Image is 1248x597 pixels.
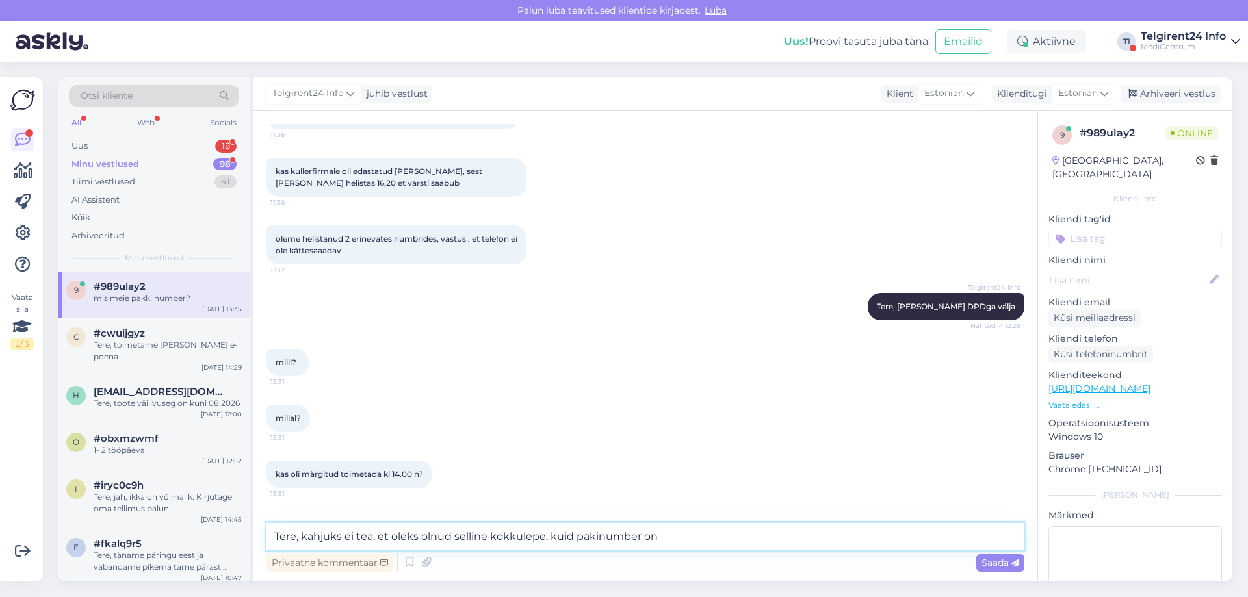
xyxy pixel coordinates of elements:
button: Emailid [935,29,991,54]
div: Klienditugi [992,87,1047,101]
span: Luba [701,5,731,16]
div: Kliendi info [1048,193,1222,205]
div: [DATE] 14:45 [201,514,242,524]
div: [PERSON_NAME] [1048,489,1222,501]
span: 9 [1060,130,1065,140]
div: Proovi tasuta juba täna: [784,34,930,49]
p: Windows 10 [1048,430,1222,444]
div: Küsi telefoninumbrit [1048,346,1153,363]
div: 2 / 3 [10,338,34,350]
textarea: Tere, kahjuks ei tea, et oleks olnud selline kokkulepe, kuid pakinumber on [266,523,1024,550]
div: 18 [215,140,237,153]
p: Chrome [TECHNICAL_ID] [1048,463,1222,476]
span: 11:36 [270,197,319,207]
p: Kliendi tag'id [1048,212,1222,226]
div: Telgirent24 Info [1141,31,1226,42]
span: Tere, [PERSON_NAME] DPDga välja [877,301,1015,311]
p: Brauser [1048,449,1222,463]
div: 98 [213,158,237,171]
span: Estonian [924,86,964,101]
p: Märkmed [1048,509,1222,522]
div: Tiimi vestlused [71,175,135,188]
span: Otsi kliente [81,89,133,103]
p: Vaata edasi ... [1048,400,1222,411]
div: TI [1117,32,1136,51]
p: Kliendi nimi [1048,253,1222,267]
span: Minu vestlused [125,252,183,264]
span: 9 [74,285,79,295]
img: Askly Logo [10,88,35,112]
a: [URL][DOMAIN_NAME] [1048,383,1150,394]
span: #iryc0c9h [94,479,144,491]
div: Tere, toote väilivuseg on kuni 08.2026 [94,398,242,409]
span: #fkalq9r5 [94,538,142,550]
span: 13:31 [270,489,319,498]
div: All [69,114,84,131]
div: [DATE] 12:00 [201,409,242,419]
span: 13:31 [270,433,319,442]
p: Kliendi telefon [1048,332,1222,346]
div: Vaata siia [10,292,34,350]
b: Uus! [784,35,809,47]
span: 11:36 [270,130,319,140]
div: [DATE] 14:29 [201,362,242,372]
p: Klienditeekond [1048,368,1222,382]
input: Lisa tag [1048,229,1222,248]
div: Tere, jah, ikka on võimalik. Kirjutage oma tellimus palun [EMAIL_ADDRESS][DOMAIN_NAME] [94,491,242,514]
div: Arhiveeri vestlus [1121,85,1221,103]
span: #989ulay2 [94,281,146,292]
span: hillar@lohmussaar.eu [94,386,229,398]
div: Kõik [71,211,90,224]
div: [DATE] 13:35 [202,304,242,314]
span: Saada [981,557,1019,568]
span: millal? [276,413,301,423]
span: f [73,542,79,552]
div: juhib vestlust [361,87,428,101]
span: kas oli märgitud toimetada kl 14.00 n? [276,469,423,479]
div: Minu vestlused [71,158,139,171]
div: Arhiveeritud [71,229,125,242]
div: [GEOGRAPHIC_DATA], [GEOGRAPHIC_DATA] [1052,154,1196,181]
div: 1- 2 tööpäeva [94,444,242,456]
p: Operatsioonisüsteem [1048,416,1222,430]
div: Aktiivne [1007,30,1086,53]
div: 41 [214,175,237,188]
div: [DATE] 12:52 [202,456,242,466]
div: Tere, täname päringu eest ja vabandame pikema tarne pärast! Kahjuks ei ole ma teie päringu kohta ... [94,550,242,573]
div: [DATE] 10:47 [201,573,242,583]
span: 13:17 [270,265,319,275]
span: milll? [276,357,296,367]
span: Estonian [1058,86,1098,101]
span: oleme helistanud 2 erinevates numbrides, vastus , et telefon ei ole kättesaaadav [276,234,519,255]
input: Lisa nimi [1049,273,1207,287]
div: Tere, toimetame [PERSON_NAME] e-poena [94,339,242,362]
div: # 989ulay2 [1080,125,1165,141]
span: h [73,390,79,400]
div: MediCentrum [1141,42,1226,52]
div: Uus [71,140,88,153]
span: Telgirent24 Info [968,283,1020,292]
div: Klient [881,87,913,101]
span: i [75,484,77,494]
span: 13:31 [270,377,319,387]
div: mis meie pakki number? [94,292,242,304]
div: Privaatne kommentaar [266,554,393,572]
div: Web [135,114,157,131]
span: o [73,437,79,447]
span: kas kullerfirmale oli edastatud [PERSON_NAME], sest [PERSON_NAME] helistas 16,20 et varsti saabub [276,166,484,188]
span: c [73,332,79,342]
span: Online [1165,126,1218,140]
span: Nähtud ✓ 13:28 [970,321,1020,331]
span: Telgirent24 Info [272,86,344,101]
div: Socials [207,114,239,131]
a: Telgirent24 InfoMediCentrum [1141,31,1240,52]
div: AI Assistent [71,194,120,207]
span: #obxmzwmf [94,433,159,444]
div: Küsi meiliaadressi [1048,309,1141,327]
span: #cwuijgyz [94,327,145,339]
p: Kliendi email [1048,296,1222,309]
